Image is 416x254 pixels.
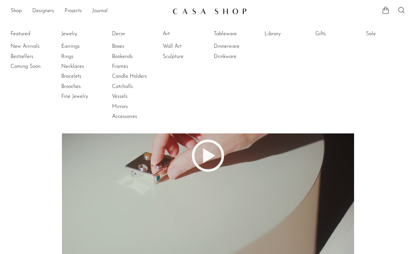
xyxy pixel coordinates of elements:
a: Bookends [112,53,161,60]
a: Sale [366,30,415,38]
a: Necklaces [61,63,111,70]
a: Mirrors [112,103,161,110]
a: Wall Art [163,43,212,50]
a: Jewelry [61,30,111,38]
a: Decor [112,30,161,38]
ul: Sale [366,29,415,42]
ul: Jewelry [61,29,111,102]
ul: Library [264,29,314,42]
a: Coming Soon [11,63,60,70]
a: Library [264,30,314,38]
a: Boxes [112,43,161,50]
a: Sculpture [163,53,212,60]
a: Vessels [112,93,161,100]
a: New Arrivals [11,43,60,50]
a: Accessories [112,113,161,120]
a: Brooches [61,83,111,90]
a: Candle Holders [112,73,161,80]
a: Bracelets [61,73,111,80]
a: Catchalls [112,83,161,90]
ul: NEW HEADER MENU [11,6,167,17]
a: Art [163,30,212,38]
a: Drinkware [214,53,263,60]
a: Frames [112,63,161,70]
ul: Tableware [214,29,263,62]
ul: Gifts [315,29,365,42]
a: Gifts [315,30,365,38]
a: Bestsellers [11,53,60,60]
a: Dinnerware [214,43,263,50]
nav: Desktop navigation [11,6,167,17]
a: Projects [65,7,82,15]
ul: Art [163,29,212,62]
ul: Decor [112,29,161,122]
ul: Featured [11,42,60,71]
a: Shop [11,7,22,15]
a: Fine Jewelry [61,93,111,100]
a: Earrings [61,43,111,50]
a: Tableware [214,30,263,38]
a: Designers [32,7,54,15]
a: Journal [92,7,108,15]
a: Rings [61,53,111,60]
